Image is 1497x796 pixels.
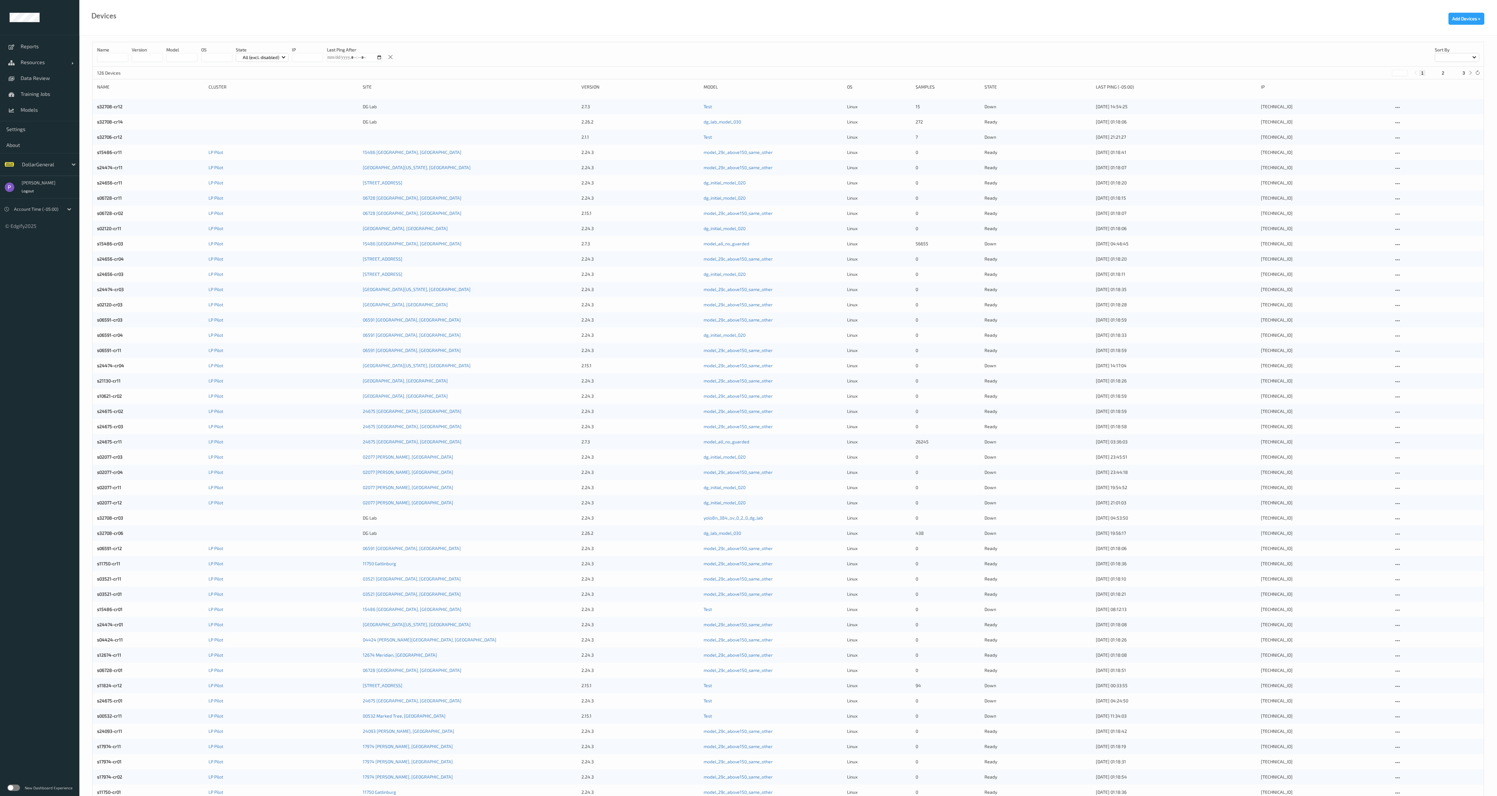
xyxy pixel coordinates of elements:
[704,180,745,185] a: dg_initial_model_020
[704,774,773,779] a: model_29c_above150_same_other
[363,302,448,307] a: [GEOGRAPHIC_DATA], [GEOGRAPHIC_DATA]
[363,576,461,581] a: 03521 [GEOGRAPHIC_DATA], [GEOGRAPHIC_DATA]
[97,84,204,90] div: Name
[209,667,223,673] a: LP Pilot
[1096,195,1256,201] div: [DATE] 01:18:15
[97,774,122,779] a: s17974-cr02
[984,119,1091,125] p: ready
[704,469,773,475] a: model_29c_above150_same_other
[1261,149,1389,156] div: [TECHNICAL_ID]
[97,119,123,124] a: s32708-cr14
[704,119,741,124] a: dg_lab_model_030
[847,180,911,186] p: linux
[97,789,121,795] a: s11750-cr01
[984,225,1091,232] p: ready
[916,103,980,110] div: 15
[363,195,461,201] a: 06728 [GEOGRAPHIC_DATA], [GEOGRAPHIC_DATA]
[97,271,123,277] a: s24656-cr03
[1096,271,1256,277] div: [DATE] 01:18:11
[97,744,121,749] a: s17974-cr11
[97,287,124,292] a: s24474-cr03
[363,637,496,642] a: 04424 [PERSON_NAME][GEOGRAPHIC_DATA], [GEOGRAPHIC_DATA]
[984,256,1091,262] p: ready
[363,378,448,383] a: [GEOGRAPHIC_DATA], [GEOGRAPHIC_DATA]
[581,317,699,323] div: 2.24.3
[704,515,763,521] a: yolo8n_384_ov_0_2_0_dg_lab
[916,164,980,171] div: 0
[704,530,741,536] a: dg_lab_model_030
[847,149,911,156] p: linux
[97,332,123,338] a: s06591-cr04
[209,256,223,262] a: LP Pilot
[209,622,223,627] a: LP Pilot
[97,302,123,307] a: s02120-cr03
[847,84,911,90] div: OS
[97,180,122,185] a: s24656-cr11
[209,84,358,90] div: Cluster
[1419,70,1426,76] button: 1
[363,652,437,658] a: 12674 Meridian, [GEOGRAPHIC_DATA]
[1461,70,1467,76] button: 3
[1261,180,1389,186] div: [TECHNICAL_ID]
[209,698,223,703] a: LP Pilot
[847,134,911,140] p: linux
[1261,119,1389,125] div: [TECHNICAL_ID]
[1096,119,1256,125] div: [DATE] 01:18:06
[704,622,773,627] a: model_29c_above150_same_other
[704,195,745,201] a: dg_initial_model_020
[916,134,980,140] div: 7
[209,683,223,688] a: LP Pilot
[1261,134,1389,140] div: [TECHNICAL_ID]
[209,149,223,155] a: LP Pilot
[97,134,122,140] a: s32706-cr12
[984,103,1091,110] p: down
[704,271,745,277] a: dg_initial_model_020
[209,332,223,338] a: LP Pilot
[847,271,911,277] p: linux
[97,439,122,444] a: s24675-cr11
[704,134,712,140] a: Test
[363,500,453,505] a: 02077 [PERSON_NAME], [GEOGRAPHIC_DATA]
[704,667,773,673] a: model_29c_above150_same_other
[1261,241,1389,247] div: [TECHNICAL_ID]
[363,469,453,475] a: 02077 [PERSON_NAME], [GEOGRAPHIC_DATA]
[1096,164,1256,171] div: [DATE] 01:18:07
[1096,134,1256,140] div: [DATE] 21:21:27
[363,256,402,262] a: [STREET_ADDRESS]
[292,47,323,53] p: IP
[363,683,402,688] a: [STREET_ADDRESS]
[916,317,980,323] div: 0
[916,119,980,125] div: 272
[704,378,773,383] a: model_29c_above150_same_other
[166,47,197,53] p: model
[704,759,773,764] a: model_29c_above150_same_other
[97,667,123,673] a: s06728-cr01
[241,54,282,61] p: All (excl. disabled)
[209,424,223,429] a: LP Pilot
[916,84,980,90] div: Samples
[363,149,461,155] a: 15486 [GEOGRAPHIC_DATA], [GEOGRAPHIC_DATA]
[97,363,124,368] a: s24474-cr04
[97,622,123,627] a: s24474-cr01
[704,226,745,231] a: dg_initial_model_020
[1096,225,1256,232] div: [DATE] 01:18:06
[209,789,223,795] a: LP Pilot
[97,408,123,414] a: s24675-cr02
[97,393,122,399] a: s10621-cr02
[363,561,396,566] a: 11750 Gatlinburg
[704,652,773,658] a: model_29c_above150_same_other
[984,134,1091,140] p: down
[363,210,461,216] a: 06728 [GEOGRAPHIC_DATA], [GEOGRAPHIC_DATA]
[363,226,448,231] a: [GEOGRAPHIC_DATA], [GEOGRAPHIC_DATA]
[363,348,461,353] a: 06591 [GEOGRAPHIC_DATA], [GEOGRAPHIC_DATA]
[97,317,123,322] a: s06591-cr03
[97,70,145,76] p: 126 Devices
[704,348,773,353] a: model_29c_above150_same_other
[704,744,773,749] a: model_29c_above150_same_other
[704,408,773,414] a: model_29c_above150_same_other
[984,195,1091,201] p: ready
[363,789,396,795] a: 11750 Gatlinburg
[704,454,745,460] a: dg_initial_model_020
[704,302,773,307] a: model_29c_above150_same_other
[97,607,123,612] a: s15486-cr01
